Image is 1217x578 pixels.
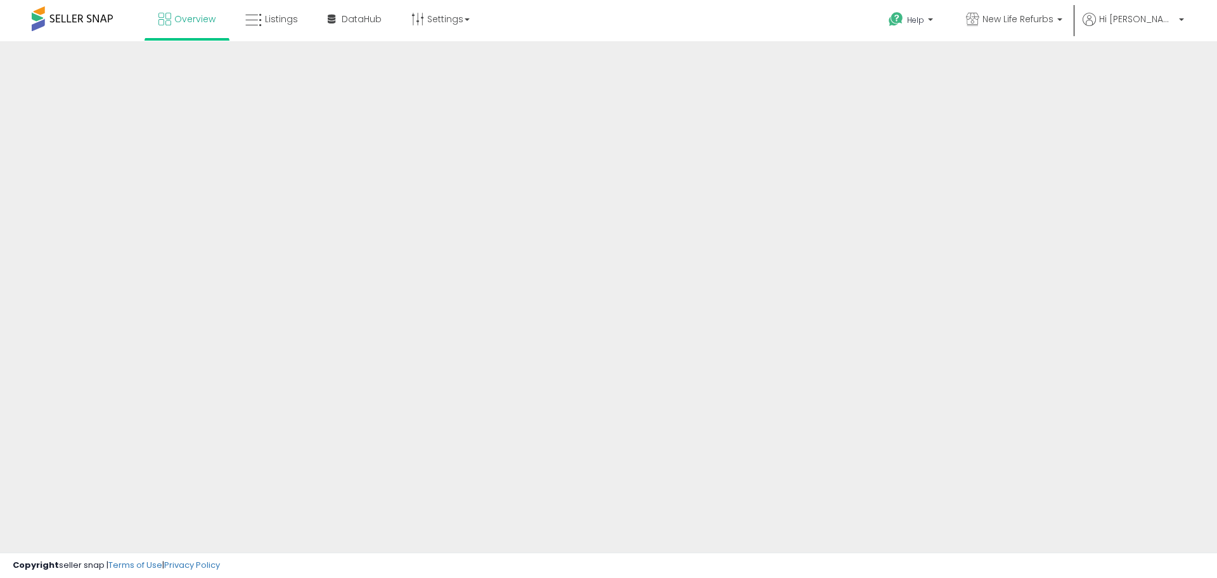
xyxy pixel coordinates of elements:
[888,11,904,27] i: Get Help
[13,560,220,572] div: seller snap | |
[174,13,216,25] span: Overview
[265,13,298,25] span: Listings
[1083,13,1184,41] a: Hi [PERSON_NAME]
[108,559,162,571] a: Terms of Use
[1099,13,1175,25] span: Hi [PERSON_NAME]
[164,559,220,571] a: Privacy Policy
[879,2,946,41] a: Help
[13,559,59,571] strong: Copyright
[982,13,1053,25] span: New Life Refurbs
[907,15,924,25] span: Help
[342,13,382,25] span: DataHub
